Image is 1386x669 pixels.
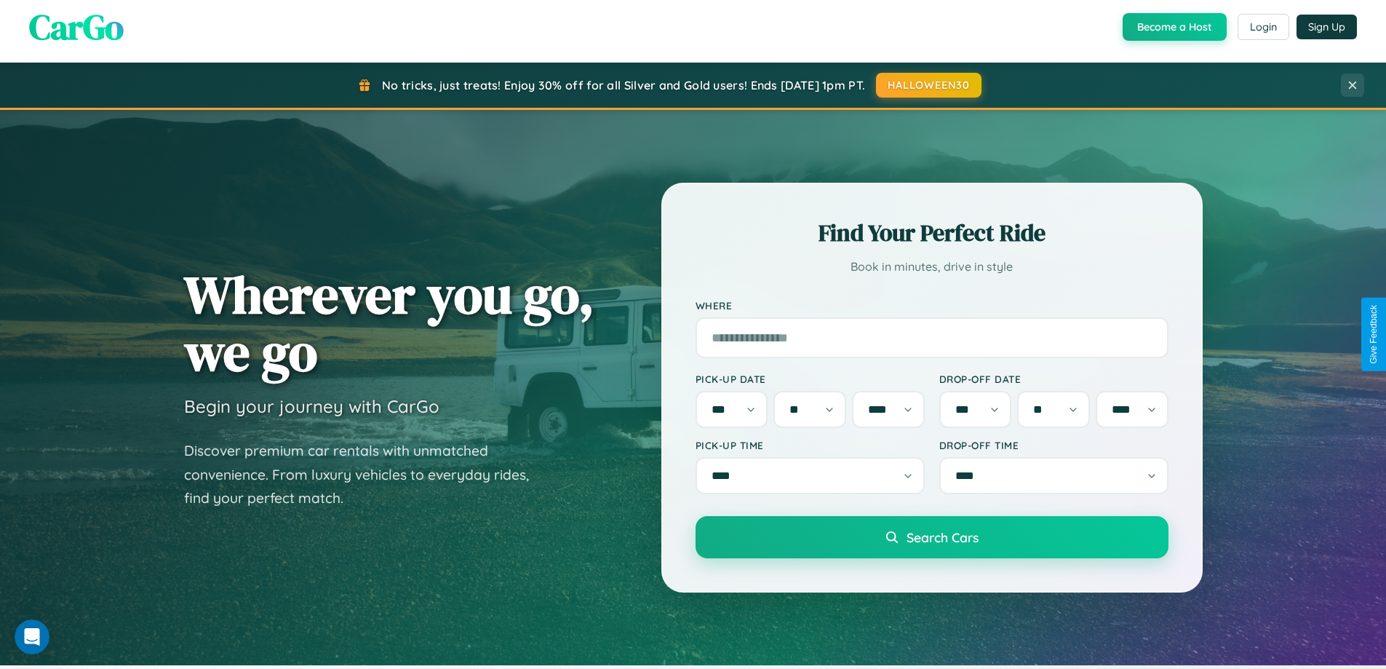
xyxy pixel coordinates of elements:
h3: Begin your journey with CarGo [184,395,439,417]
button: Sign Up [1297,15,1357,39]
label: Pick-up Time [696,439,925,451]
button: HALLOWEEN30 [876,73,981,98]
span: Search Cars [907,529,979,545]
label: Drop-off Time [939,439,1168,451]
iframe: Intercom live chat [15,619,49,654]
label: Drop-off Date [939,373,1168,385]
p: Discover premium car rentals with unmatched convenience. From luxury vehicles to everyday rides, ... [184,439,548,510]
label: Where [696,299,1168,312]
button: Search Cars [696,516,1168,558]
div: Give Feedback [1369,305,1379,364]
h1: Wherever you go, we go [184,266,594,381]
button: Become a Host [1123,13,1227,41]
button: Login [1238,14,1289,40]
h2: Find Your Perfect Ride [696,217,1168,249]
p: Book in minutes, drive in style [696,256,1168,277]
span: CarGo [29,3,124,51]
span: No tricks, just treats! Enjoy 30% off for all Silver and Gold users! Ends [DATE] 1pm PT. [382,78,865,92]
label: Pick-up Date [696,373,925,385]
